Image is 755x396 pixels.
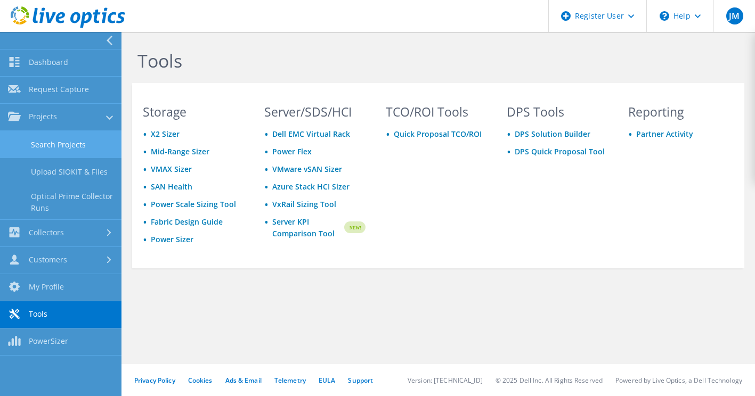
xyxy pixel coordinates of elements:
[319,376,335,385] a: EULA
[636,129,693,139] a: Partner Activity
[274,376,306,385] a: Telemetry
[272,216,343,240] a: Server KPI Comparison Tool
[628,106,729,118] h3: Reporting
[151,164,192,174] a: VMAX Sizer
[272,164,342,174] a: VMware vSAN Sizer
[151,199,236,209] a: Power Scale Sizing Tool
[143,106,244,118] h3: Storage
[134,376,175,385] a: Privacy Policy
[137,49,734,72] h1: Tools
[272,146,312,156] a: Power Flex
[515,129,590,139] a: DPS Solution Builder
[151,234,193,244] a: Power Sizer
[272,129,350,139] a: Dell EMC Virtual Rack
[272,181,350,192] a: Azure Stack HCI Sizer
[515,146,605,156] a: DPS Quick Proposal Tool
[151,146,209,156] a: Mid-Range Sizer
[660,11,669,21] svg: \n
[394,129,482,139] a: Quick Proposal TCO/ROI
[348,376,373,385] a: Support
[272,199,336,209] a: VxRail Sizing Tool
[151,181,192,192] a: SAN Health
[507,106,608,118] h3: DPS Tools
[188,376,213,385] a: Cookies
[386,106,487,118] h3: TCO/ROI Tools
[615,376,742,385] li: Powered by Live Optics, a Dell Technology
[408,376,483,385] li: Version: [TECHNICAL_ID]
[151,129,180,139] a: X2 Sizer
[264,106,366,118] h3: Server/SDS/HCI
[726,7,743,24] span: JM
[225,376,262,385] a: Ads & Email
[151,217,223,227] a: Fabric Design Guide
[343,215,366,240] img: new-badge.svg
[496,376,603,385] li: © 2025 Dell Inc. All Rights Reserved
